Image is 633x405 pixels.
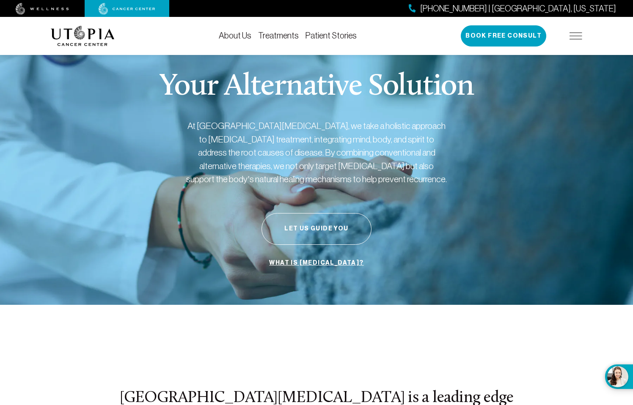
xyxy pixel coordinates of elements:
[461,25,546,47] button: Book Free Consult
[51,26,115,46] img: logo
[570,33,582,39] img: icon-hamburger
[267,255,366,271] a: What is [MEDICAL_DATA]?
[159,72,473,102] p: Your Alternative Solution
[305,31,357,40] a: Patient Stories
[261,213,372,245] button: Let Us Guide You
[16,3,69,15] img: wellness
[409,3,616,15] a: [PHONE_NUMBER] | [GEOGRAPHIC_DATA], [US_STATE]
[185,119,448,186] p: At [GEOGRAPHIC_DATA][MEDICAL_DATA], we take a holistic approach to [MEDICAL_DATA] treatment, inte...
[258,31,299,40] a: Treatments
[99,3,155,15] img: cancer center
[219,31,251,40] a: About Us
[420,3,616,15] span: [PHONE_NUMBER] | [GEOGRAPHIC_DATA], [US_STATE]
